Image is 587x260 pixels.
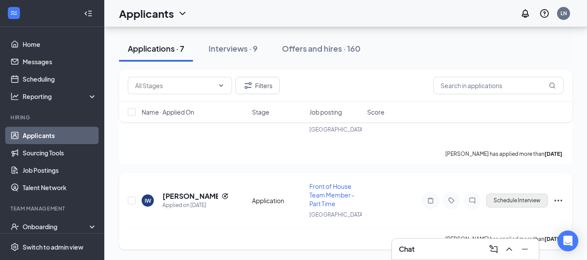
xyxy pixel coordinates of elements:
div: Hiring [10,114,95,121]
div: IW [145,197,151,204]
div: Onboarding [23,222,90,231]
button: ComposeMessage [487,242,501,256]
div: Team Management [10,205,95,212]
svg: ChevronDown [177,8,188,19]
input: Search in applications [433,77,564,94]
p: [PERSON_NAME] has applied more than . [445,150,564,158]
b: [DATE] [544,151,562,157]
svg: UserCheck [10,222,19,231]
svg: ChatInactive [467,197,478,204]
svg: ComposeMessage [488,244,499,254]
div: Interviews · 9 [209,43,258,54]
div: Application [252,196,305,205]
span: Front of House Team Member - Part Time [309,182,355,207]
svg: Analysis [10,92,19,101]
input: All Stages [135,81,214,90]
svg: Minimize [520,244,530,254]
span: Score [367,108,385,116]
span: [GEOGRAPHIC_DATA] [309,211,365,218]
a: Home [23,36,97,53]
a: Messages [23,53,97,70]
svg: Notifications [520,8,531,19]
svg: Tag [446,197,457,204]
a: Job Postings [23,161,97,179]
svg: Filter [243,80,253,91]
svg: Ellipses [553,195,564,206]
button: Filter Filters [235,77,280,94]
h5: [PERSON_NAME] [163,191,218,201]
button: Schedule Interview [486,194,548,207]
h3: Chat [399,244,415,254]
b: [DATE] [544,236,562,242]
div: Open Intercom Messenger [557,230,578,251]
a: Talent Network [23,179,97,196]
div: Reporting [23,92,97,101]
a: Applicants [23,127,97,144]
div: Offers and hires · 160 [282,43,361,54]
svg: ChevronDown [218,82,225,89]
svg: Reapply [222,193,229,200]
svg: QuestionInfo [539,8,550,19]
button: Minimize [518,242,532,256]
button: ChevronUp [502,242,516,256]
svg: Collapse [84,9,93,18]
div: Applications · 7 [128,43,184,54]
span: Job posting [309,108,342,116]
div: Switch to admin view [23,243,83,251]
span: Name · Applied On [142,108,194,116]
svg: ChevronUp [504,244,514,254]
span: Stage [252,108,269,116]
svg: Note [425,197,436,204]
svg: MagnifyingGlass [549,82,556,89]
svg: Settings [10,243,19,251]
svg: WorkstreamLogo [10,9,18,17]
a: Sourcing Tools [23,144,97,161]
h1: Applicants [119,6,174,21]
div: LN [560,10,567,17]
a: Scheduling [23,70,97,88]
div: Applied on [DATE] [163,201,229,210]
p: [PERSON_NAME] has applied more than . [445,235,564,243]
